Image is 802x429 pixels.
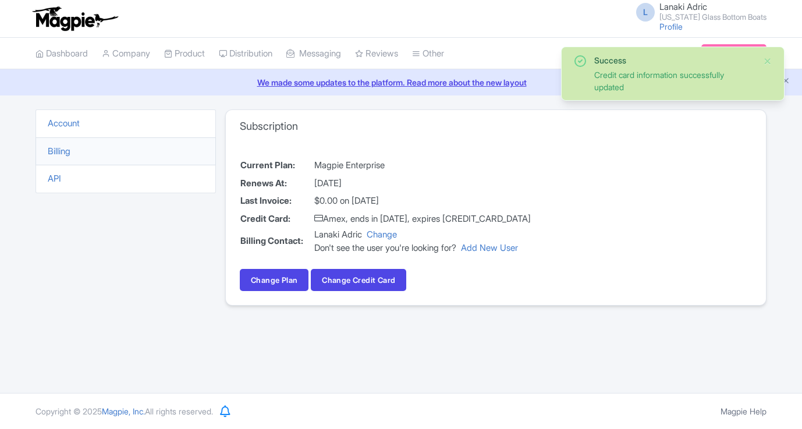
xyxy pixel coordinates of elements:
[164,38,205,70] a: Product
[240,192,314,210] th: Last Invoice:
[240,228,314,255] th: Billing Contact:
[286,38,341,70] a: Messaging
[240,120,298,133] h3: Subscription
[7,76,795,88] a: We made some updates to the platform. Read more about the new layout
[314,242,531,255] div: Don't see the user you're looking for?
[629,2,766,21] a: L Lanaki Adric [US_STATE] Glass Bottom Boats
[314,157,531,175] td: Magpie Enterprise
[48,118,80,129] a: Account
[701,44,766,62] a: Subscription
[102,406,145,416] span: Magpie, Inc.
[314,175,531,193] td: [DATE]
[48,173,61,184] a: API
[48,146,70,157] a: Billing
[314,228,531,255] td: Lanaki Adric
[240,210,314,228] th: Credit Card:
[240,269,308,291] a: Change Plan
[102,38,150,70] a: Company
[240,157,314,175] th: Current Plan:
[367,229,397,240] a: Change
[659,1,707,12] span: Lanaki Adric
[594,54,754,66] div: Success
[314,192,531,210] td: $0.00 on [DATE]
[659,22,683,31] a: Profile
[29,405,220,417] div: Copyright © 2025 All rights reserved.
[461,242,518,253] a: Add New User
[355,38,398,70] a: Reviews
[659,13,766,21] small: [US_STATE] Glass Bottom Boats
[782,75,790,88] button: Close announcement
[311,269,406,291] button: Change Credit Card
[721,406,766,416] a: Magpie Help
[240,175,314,193] th: Renews At:
[594,69,754,93] div: Credit card information successfully updated
[30,6,120,31] img: logo-ab69f6fb50320c5b225c76a69d11143b.png
[219,38,272,70] a: Distribution
[412,38,444,70] a: Other
[36,38,88,70] a: Dashboard
[314,210,531,228] td: Amex, ends in [DATE], expires [CREDIT_CARD_DATA]
[763,54,772,68] button: Close
[636,3,655,22] span: L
